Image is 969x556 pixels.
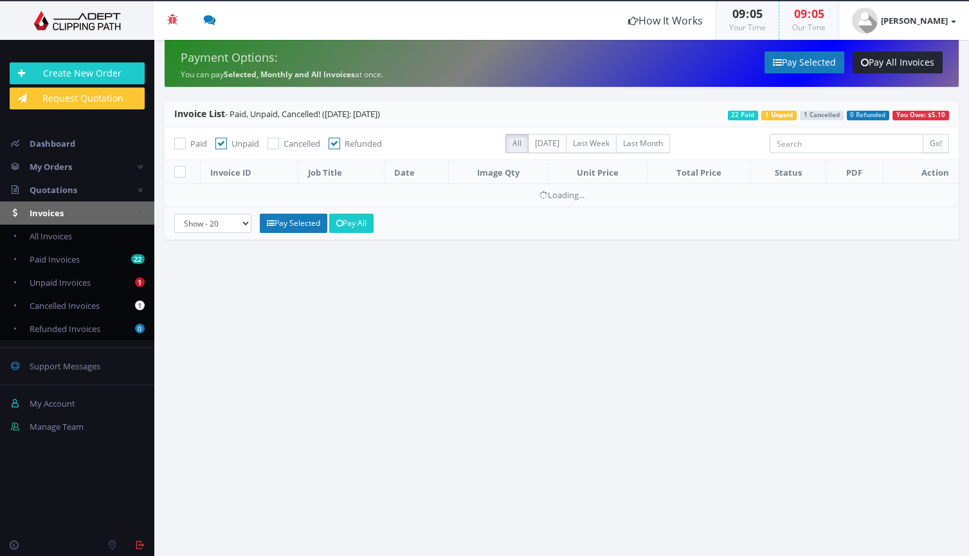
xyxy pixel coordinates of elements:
span: Cancelled [284,138,320,149]
th: Image Qty [449,160,548,184]
b: 22 [131,254,145,264]
small: Our Time [792,22,826,33]
th: Total Price [647,160,750,184]
span: Paid [190,138,207,149]
a: Pay All Invoices [853,51,943,73]
span: 1 Cancelled [800,111,844,120]
span: My Orders [30,161,72,172]
label: [DATE] [528,134,566,153]
a: Pay All [329,214,374,233]
img: Adept Graphics [10,11,145,30]
th: Status [751,160,826,184]
a: Create New Order [10,62,145,84]
span: Dashboard [30,138,75,149]
th: Invoice ID [201,160,298,184]
span: - Paid, Unpaid, Cancelled! ([DATE]: [DATE]) [174,108,380,120]
span: My Account [30,398,75,409]
img: user_default.jpg [852,8,878,33]
th: Job Title [298,160,384,184]
b: 1 [135,277,145,287]
span: Unpaid [231,138,259,149]
th: Action [883,160,959,184]
span: 0 Refunded [847,111,890,120]
span: : [807,6,811,21]
b: 1 [135,301,145,310]
a: How It Works [615,1,716,40]
span: Cancelled Invoices [30,300,100,311]
th: Unit Price [548,160,647,184]
td: Loading... [165,184,959,207]
span: Manage Team [30,421,84,432]
th: PDF [826,160,883,184]
a: Pay Selected [260,214,327,233]
b: 0 [135,324,145,333]
span: Refunded [345,138,382,149]
strong: [PERSON_NAME] [881,15,948,26]
span: Unpaid Invoices [30,277,91,288]
small: Your Time [729,22,766,33]
span: Quotations [30,184,77,196]
span: Support Messages [30,360,100,372]
span: Invoices [30,207,64,219]
small: You can pay at once. [181,69,383,80]
label: All [505,134,529,153]
th: Date [384,160,449,184]
input: Search [770,134,923,153]
span: : [745,6,750,21]
span: 1 Unpaid [761,111,797,120]
span: All Invoices [30,230,72,242]
span: 22 Paid [728,111,759,120]
span: Paid Invoices [30,254,80,265]
span: You Owe: $5.10 [892,111,949,120]
a: Pay Selected [765,51,844,73]
span: 09 [732,6,745,21]
span: 09 [794,6,807,21]
label: Last Week [566,134,617,153]
span: 05 [750,6,763,21]
a: [PERSON_NAME] [839,1,969,40]
label: Last Month [616,134,670,153]
span: 05 [811,6,824,21]
span: Invoice List [174,107,225,120]
input: Go! [923,134,949,153]
h4: Payment Options: [181,51,552,64]
span: Refunded Invoices [30,323,100,335]
a: Request Quotation [10,88,145,109]
strong: Selected, Monthly and All Invoices [224,69,355,80]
